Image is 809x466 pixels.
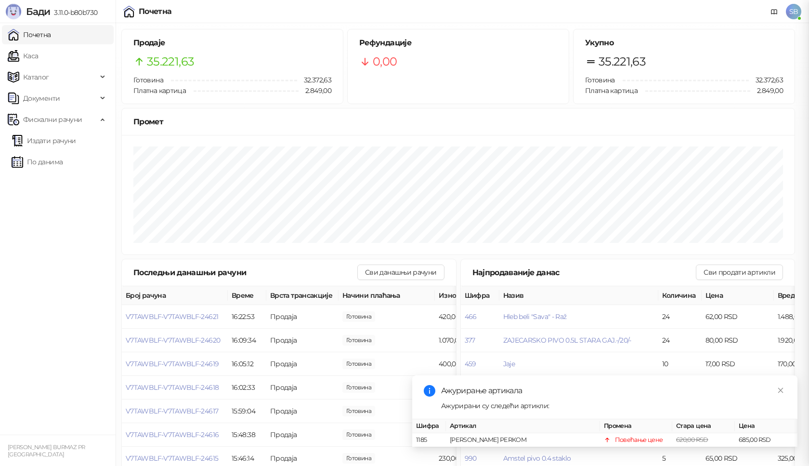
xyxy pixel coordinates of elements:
[446,419,600,433] th: Артикал
[446,433,600,447] td: [PERSON_NAME] PERKOM
[735,433,797,447] td: 685,00 RSD
[672,419,735,433] th: Стара цена
[424,385,435,397] span: info-circle
[615,435,663,445] div: Повећање цене
[600,419,672,433] th: Промена
[441,400,786,411] div: Ажурирани су следећи артикли:
[441,385,786,397] div: Ажурирање артикала
[775,385,786,396] a: Close
[676,436,708,443] span: 620,00 RSD
[412,433,446,447] td: 1185
[412,419,446,433] th: Шифра
[777,387,784,394] span: close
[735,419,797,433] th: Цена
